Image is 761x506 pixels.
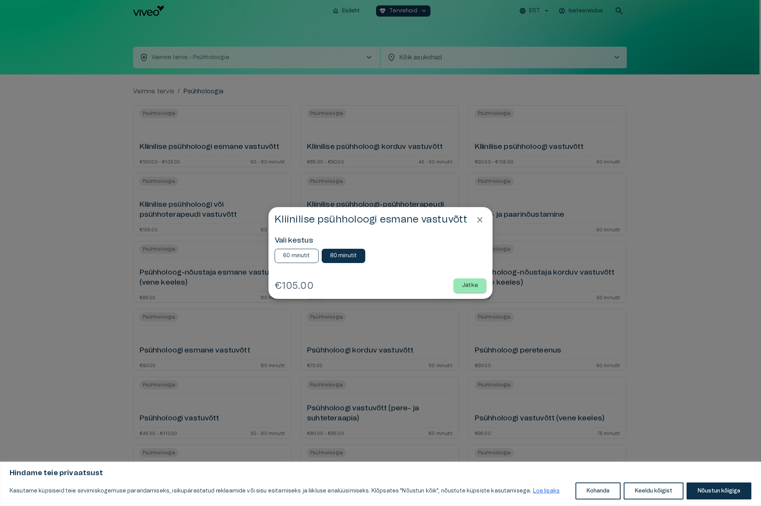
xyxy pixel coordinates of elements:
button: Kohanda [575,482,621,499]
button: Close [473,213,486,226]
button: Keeldu kõigist [624,482,683,499]
h4: €105.00 [275,280,314,292]
h6: Vali kestus [275,236,486,246]
p: Hindame teie privaatsust [10,469,751,478]
a: Loe lisaks [533,488,560,494]
h4: Kliinilise psühholoogi esmane vastuvõtt [275,213,467,226]
p: 60 minutit [283,252,310,260]
p: Jätka [462,282,478,290]
span: Help [39,6,51,12]
button: Jätka [454,278,486,293]
button: 80 minutit [322,249,366,263]
p: Kasutame küpsiseid teie sirvimiskogemuse parandamiseks, isikupärastatud reklaamide või sisu esita... [10,486,560,496]
button: Nõustun kõigiga [687,482,751,499]
button: 60 minutit [275,249,319,263]
p: 80 minutit [330,252,357,260]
